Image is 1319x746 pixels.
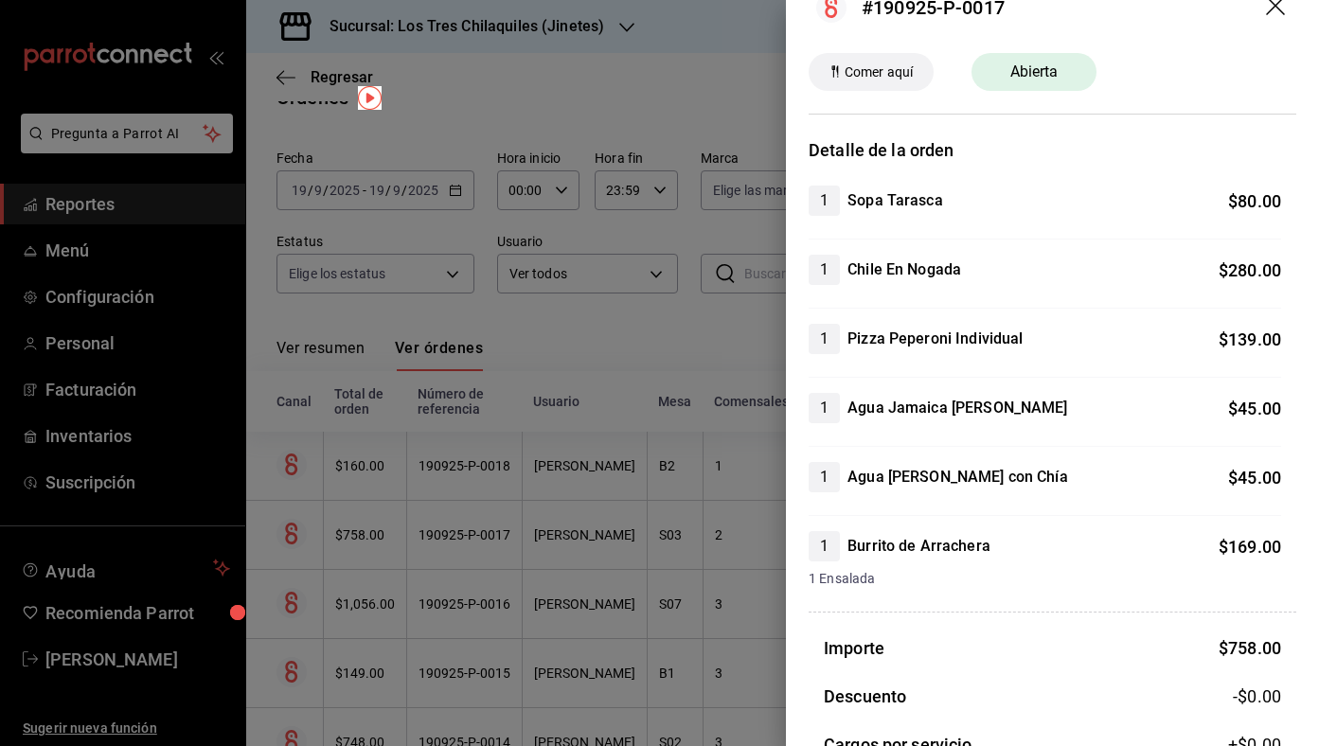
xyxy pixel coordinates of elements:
span: 1 Ensalada [809,569,1281,589]
h4: Burrito de Arrachera [847,535,990,558]
span: 1 [809,328,840,350]
span: 1 [809,535,840,558]
span: Abierta [999,61,1070,83]
span: $ 45.00 [1228,399,1281,418]
h3: Importe [824,635,884,661]
span: 1 [809,466,840,488]
h3: Descuento [824,684,906,709]
h4: Agua [PERSON_NAME] con Chía [847,466,1068,488]
span: -$0.00 [1233,684,1281,709]
span: $ 80.00 [1228,191,1281,211]
span: $ 758.00 [1219,638,1281,658]
h4: Agua Jamaica [PERSON_NAME] [847,397,1067,419]
span: $ 280.00 [1219,260,1281,280]
span: Comer aquí [837,62,920,82]
span: 1 [809,258,840,281]
span: $ 169.00 [1219,537,1281,557]
img: Tooltip marker [358,86,382,110]
span: $ 139.00 [1219,329,1281,349]
h4: Chile En Nogada [847,258,961,281]
span: 1 [809,189,840,212]
h4: Pizza Peperoni Individual [847,328,1023,350]
h3: Detalle de la orden [809,137,1296,163]
span: 1 [809,397,840,419]
span: $ 45.00 [1228,468,1281,488]
h4: Sopa Tarasca [847,189,943,212]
